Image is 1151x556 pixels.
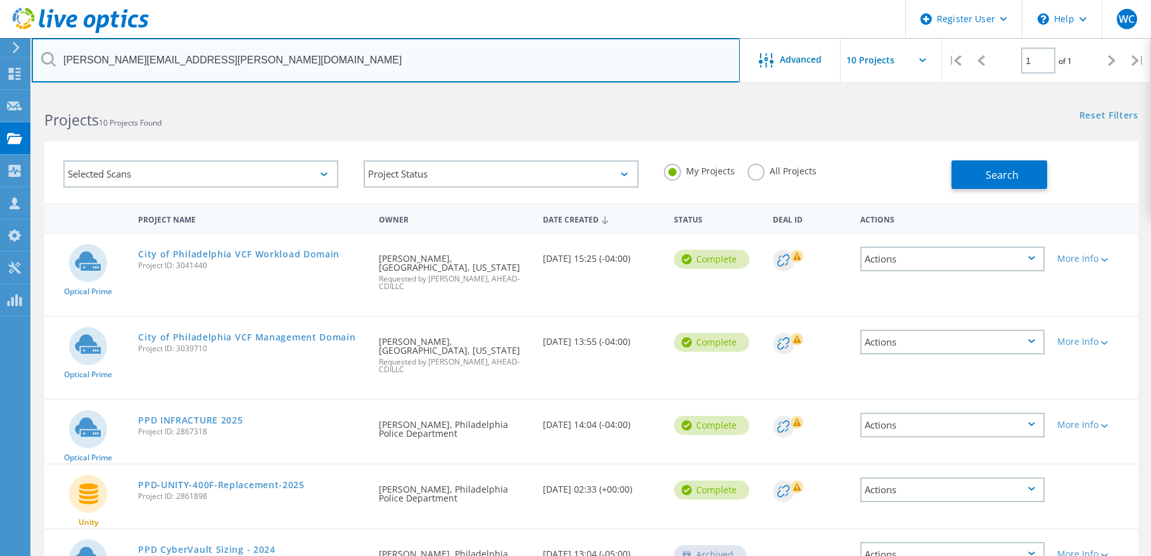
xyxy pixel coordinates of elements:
label: My Projects [664,164,735,176]
span: WC [1119,14,1135,24]
div: [DATE] 15:25 (-04:00) [537,234,668,276]
div: Deal Id [766,207,854,230]
div: Actions [860,330,1045,354]
div: Actions [860,477,1045,502]
div: Status [668,207,766,230]
a: PPD-UNITY-400F-Replacement-2025 [138,481,305,489]
div: Actions [860,413,1045,437]
div: | [1125,38,1151,83]
div: Project Name [132,207,372,230]
a: PPD CyberVault Sizing - 2024 [138,545,276,554]
span: Project ID: 2867318 [138,428,366,436]
div: Project Status [364,160,639,188]
div: Complete [674,416,749,435]
div: Actions [860,247,1045,271]
div: Owner [372,207,537,230]
a: City of Philadelphia VCF Workload Domain [138,250,340,259]
div: Complete [674,250,749,269]
span: Optical Prime [64,288,112,295]
div: [DATE] 14:04 (-04:00) [537,400,668,442]
span: Project ID: 2861898 [138,493,366,500]
div: Date Created [537,207,668,231]
div: Complete [674,333,749,352]
button: Search [951,160,1047,189]
div: More Info [1057,337,1132,346]
div: [DATE] 13:55 (-04:00) [537,317,668,359]
a: PPD INFRACTURE 2025 [138,416,243,425]
div: Actions [854,207,1051,230]
div: [PERSON_NAME], Philadelphia Police Department [372,400,537,451]
span: Unity [79,519,98,526]
span: of 1 [1059,56,1072,67]
span: Search [986,168,1019,182]
span: Project ID: 3039710 [138,345,366,352]
label: All Projects [747,164,817,176]
span: Optical Prime [64,371,112,378]
div: More Info [1057,420,1132,429]
svg: \n [1038,13,1049,25]
div: [PERSON_NAME], [GEOGRAPHIC_DATA], [US_STATE] [372,317,537,386]
input: Search projects by name, owner, ID, company, etc [32,38,740,82]
div: Selected Scans [63,160,338,188]
a: City of Philadelphia VCF Management Domain [138,333,355,342]
span: Optical Prime [64,454,112,462]
span: Advanced [780,55,822,64]
div: [PERSON_NAME], [GEOGRAPHIC_DATA], [US_STATE] [372,234,537,303]
div: Complete [674,481,749,500]
span: Requested by [PERSON_NAME], AHEAD-CDILLC [379,358,530,373]
span: Project ID: 3041440 [138,262,366,269]
div: [DATE] 02:33 (+00:00) [537,465,668,507]
span: Requested by [PERSON_NAME], AHEAD-CDILLC [379,275,530,290]
div: | [942,38,968,83]
a: Reset Filters [1079,111,1138,122]
a: Live Optics Dashboard [13,27,149,36]
span: 10 Projects Found [99,117,162,128]
div: [PERSON_NAME], Philadelphia Police Department [372,465,537,515]
b: Projects [44,110,99,130]
div: More Info [1057,254,1132,263]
